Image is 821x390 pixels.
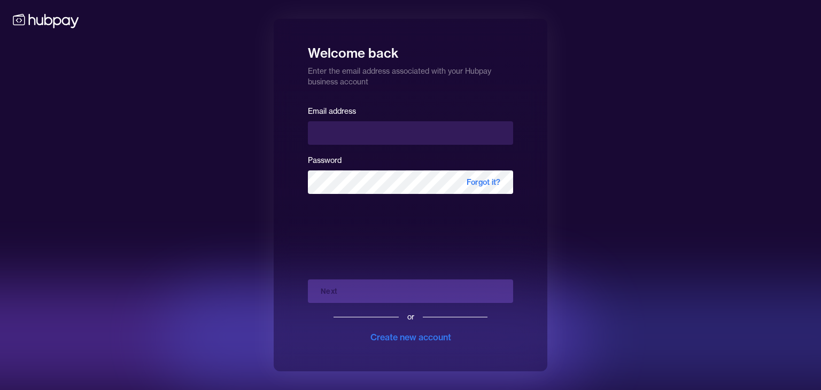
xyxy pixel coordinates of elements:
p: Enter the email address associated with your Hubpay business account [308,61,513,87]
label: Password [308,155,342,165]
h1: Welcome back [308,38,513,61]
div: or [407,311,414,322]
span: Forgot it? [454,170,513,194]
div: Create new account [370,331,451,344]
label: Email address [308,106,356,116]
